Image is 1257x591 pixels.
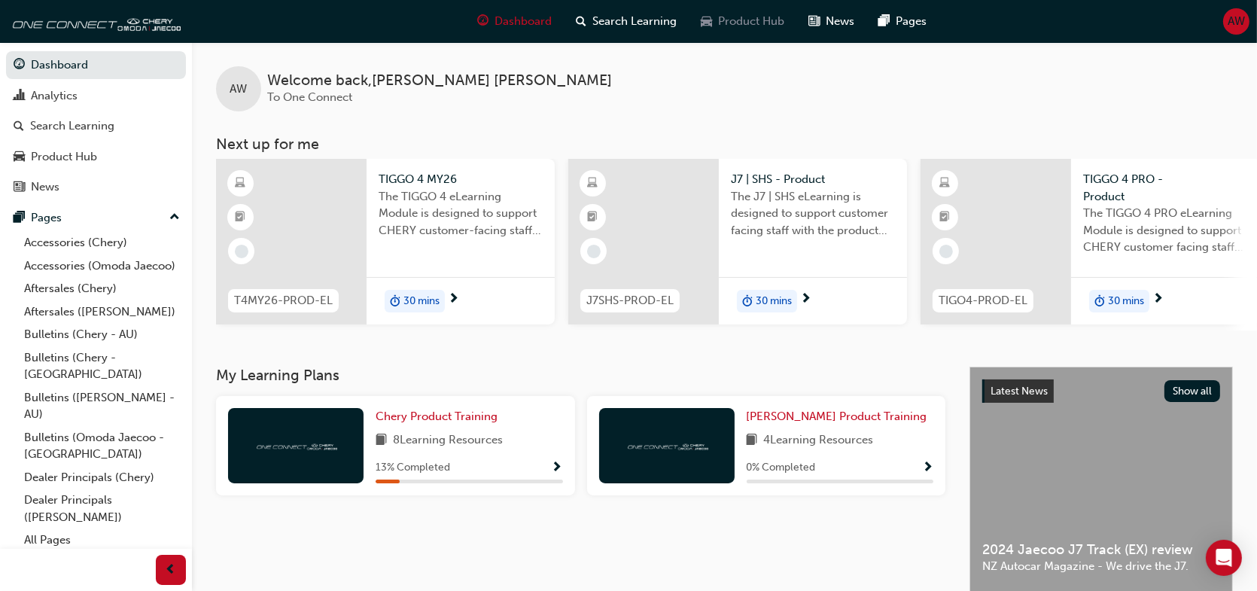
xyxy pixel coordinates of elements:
[808,12,820,31] span: news-icon
[465,6,564,37] a: guage-iconDashboard
[31,87,78,105] div: Analytics
[8,6,181,36] img: oneconnect
[18,346,186,386] a: Bulletins (Chery - [GEOGRAPHIC_DATA])
[1228,13,1245,30] span: AW
[1094,291,1105,311] span: duration-icon
[747,408,933,425] a: [PERSON_NAME] Product Training
[747,410,927,423] span: [PERSON_NAME] Product Training
[982,541,1220,559] span: 2024 Jaecoo J7 Track (EX) review
[6,48,186,204] button: DashboardAnalyticsSearch LearningProduct HubNews
[235,245,248,258] span: learningRecordVerb_NONE-icon
[940,174,951,193] span: learningResourceType_ELEARNING-icon
[866,6,939,37] a: pages-iconPages
[796,6,866,37] a: news-iconNews
[6,82,186,110] a: Analytics
[448,293,459,306] span: next-icon
[6,143,186,171] a: Product Hub
[18,386,186,426] a: Bulletins ([PERSON_NAME] - AU)
[742,291,753,311] span: duration-icon
[991,385,1048,398] span: Latest News
[588,174,598,193] span: learningResourceType_ELEARNING-icon
[982,558,1220,575] span: NZ Autocar Magazine - We drive the J7.
[1164,380,1221,402] button: Show all
[756,293,792,310] span: 30 mins
[18,489,186,529] a: Dealer Principals ([PERSON_NAME])
[18,466,186,489] a: Dealer Principals (Chery)
[922,462,933,475] span: Show Progress
[568,159,907,324] a: J7SHS-PROD-ELJ7 | SHS - ProductThe J7 | SHS eLearning is designed to support customer facing staf...
[18,254,186,278] a: Accessories (Omoda Jaecoo)
[764,431,874,450] span: 4 Learning Resources
[18,426,186,466] a: Bulletins (Omoda Jaecoo - [GEOGRAPHIC_DATA])
[576,12,586,31] span: search-icon
[267,72,612,90] span: Welcome back , [PERSON_NAME] [PERSON_NAME]
[379,171,543,188] span: TIGGO 4 MY26
[800,293,811,306] span: next-icon
[403,293,440,310] span: 30 mins
[1206,540,1242,576] div: Open Intercom Messenger
[592,13,677,30] span: Search Learning
[14,90,25,103] span: chart-icon
[731,171,895,188] span: J7 | SHS - Product
[718,13,784,30] span: Product Hub
[236,208,246,227] span: booktick-icon
[940,208,951,227] span: booktick-icon
[826,13,854,30] span: News
[701,12,712,31] span: car-icon
[31,178,59,196] div: News
[747,459,816,477] span: 0 % Completed
[18,529,186,552] a: All Pages
[939,292,1027,309] span: TIGO4-PROD-EL
[376,408,504,425] a: Chery Product Training
[254,438,337,452] img: oneconnect
[982,379,1220,404] a: Latest NewsShow all
[747,431,758,450] span: book-icon
[234,292,333,309] span: T4MY26-PROD-EL
[376,459,450,477] span: 13 % Completed
[586,292,674,309] span: J7SHS-PROD-EL
[30,117,114,135] div: Search Learning
[14,120,24,133] span: search-icon
[1108,293,1144,310] span: 30 mins
[588,208,598,227] span: booktick-icon
[31,148,97,166] div: Product Hub
[376,431,387,450] span: book-icon
[552,462,563,475] span: Show Progress
[6,204,186,232] button: Pages
[1223,8,1249,35] button: AW
[14,181,25,194] span: news-icon
[216,159,555,324] a: T4MY26-PROD-ELTIGGO 4 MY26The TIGGO 4 eLearning Module is designed to support CHERY customer-faci...
[896,13,927,30] span: Pages
[14,151,25,164] span: car-icon
[166,561,177,580] span: prev-icon
[6,112,186,140] a: Search Learning
[1083,171,1247,205] span: TIGGO 4 PRO - Product
[18,300,186,324] a: Aftersales ([PERSON_NAME])
[31,209,62,227] div: Pages
[6,173,186,201] a: News
[393,431,503,450] span: 8 Learning Resources
[564,6,689,37] a: search-iconSearch Learning
[236,174,246,193] span: learningResourceType_ELEARNING-icon
[587,245,601,258] span: learningRecordVerb_NONE-icon
[267,90,352,104] span: To One Connect
[878,12,890,31] span: pages-icon
[18,231,186,254] a: Accessories (Chery)
[18,277,186,300] a: Aftersales (Chery)
[552,458,563,477] button: Show Progress
[192,136,1257,153] h3: Next up for me
[477,12,488,31] span: guage-icon
[14,59,25,72] span: guage-icon
[1152,293,1164,306] span: next-icon
[376,410,498,423] span: Chery Product Training
[6,51,186,79] a: Dashboard
[169,208,180,227] span: up-icon
[216,367,945,384] h3: My Learning Plans
[625,438,708,452] img: oneconnect
[495,13,552,30] span: Dashboard
[14,212,25,225] span: pages-icon
[1083,205,1247,256] span: The TIGGO 4 PRO eLearning Module is designed to support CHERY customer facing staff with the prod...
[18,323,186,346] a: Bulletins (Chery - AU)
